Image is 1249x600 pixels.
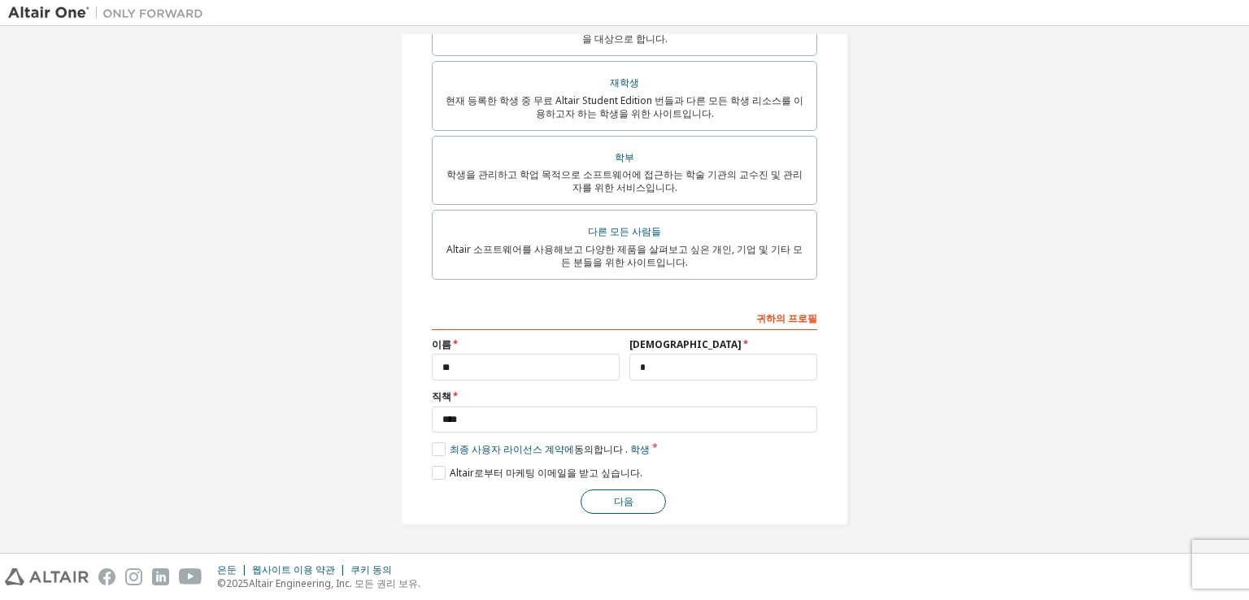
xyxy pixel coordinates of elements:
font: 학생 [630,442,650,456]
font: 현재 등록한 학생 중 무료 Altair Student Edition 번들과 다른 모든 학생 리소스를 이용하고자 하는 학생을 위한 사이트입니다. [446,93,803,120]
img: instagram.svg [125,568,142,585]
font: 귀하의 프로필 [756,311,817,325]
font: 쿠키 동의 [350,563,392,576]
font: 은둔 [217,563,237,576]
img: facebook.svg [98,568,115,585]
button: 다음 [581,489,666,514]
font: © [217,576,226,590]
font: Altair 소프트웨어를 사용해보고 다양한 제품을 살펴보고 싶은 개인, 기업 및 기타 모든 분들을 위한 사이트입니다. [446,242,803,269]
font: [DEMOGRAPHIC_DATA] [629,337,742,351]
font: 2025 [226,576,249,590]
img: altair_logo.svg [5,568,89,585]
font: 학부 [615,150,634,164]
font: Altair로부터 마케팅 이메일을 받고 싶습니다. [450,466,642,480]
img: linkedin.svg [152,568,169,585]
font: 다른 모든 사람들 [588,224,661,238]
font: 동의합니다 . [574,442,628,456]
font: 이름 [432,337,451,351]
font: 학생을 관리하고 학업 목적으로 소프트웨어에 접근하는 학술 기관의 교수진 및 관리자를 위한 서비스입니다. [446,167,803,194]
img: 알타이르 원 [8,5,211,21]
font: 다음 [614,494,633,508]
img: youtube.svg [179,568,202,585]
font: 최종 사용자 라이선스 계약에 [450,442,574,456]
font: 재학생 [610,76,639,89]
font: 웹사이트 이용 약관 [252,563,335,576]
font: 직책 [432,389,451,403]
font: Altair Engineering, Inc. 모든 권리 보유. [249,576,420,590]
